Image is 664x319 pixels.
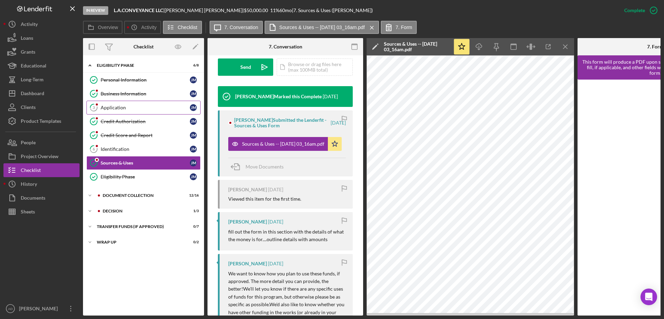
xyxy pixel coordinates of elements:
div: 60 mo [279,8,292,13]
div: Credit Score and Report [101,133,190,138]
div: [PERSON_NAME] [PERSON_NAME] | [165,8,244,13]
label: Checklist [178,25,197,30]
div: Eligibility Phase [101,174,190,180]
div: 7. Form [647,44,664,49]
div: | [114,8,165,13]
time: 2025-01-10 23:08 [268,219,283,225]
div: Application [101,105,190,110]
div: Eligibility Phase [97,63,182,67]
div: Open Intercom Messenger [640,289,657,305]
div: J M [190,90,197,97]
div: Wrap Up [97,240,182,244]
tspan: 3 [93,105,95,110]
div: 6 / 8 [186,63,199,67]
button: Complete [617,3,661,17]
button: Checklist [163,21,202,34]
button: Overview [83,21,122,34]
div: J M [190,76,197,83]
div: [PERSON_NAME] [17,302,62,317]
label: Activity [141,25,156,30]
div: Send [240,58,251,76]
div: Sources & Uses -- [DATE] 03_16am.pdf [384,41,450,52]
div: [PERSON_NAME] Marked this Complete [235,94,322,99]
div: [PERSON_NAME] [228,187,267,192]
a: 3ApplicationJM [86,101,201,115]
a: Credit Score and ReportJM [86,128,201,142]
a: Eligibility PhaseJM [86,170,201,184]
div: J M [190,104,197,111]
p: fill out the form in this section with the details of what the money is for....outline details wi... [228,228,346,244]
label: 7. Form [396,25,412,30]
div: Complete [624,3,645,17]
button: Sources & Uses -- [DATE] 03_16am.pdf [228,137,342,151]
label: Overview [98,25,118,30]
div: J M [190,132,197,139]
div: | 7. Sources & Uses ([PERSON_NAME]) [292,8,373,13]
div: J M [190,118,197,125]
b: L.A.CONVEYANCE LLC [114,7,163,13]
div: [PERSON_NAME] [228,219,267,225]
time: 2024-11-26 17:19 [268,261,283,266]
div: Viewed this item for the first time. [228,196,301,202]
div: Transfer Funds (If Approved) [97,225,182,229]
a: Sources & UsesJM [86,156,201,170]
button: AD[PERSON_NAME] [3,302,80,316]
button: Sources & Uses -- [DATE] 03_16am.pdf [265,21,379,34]
div: $50,000.00 [244,8,270,13]
time: 2025-01-14 07:47 [268,187,283,192]
div: In Review [83,6,108,15]
div: 11 % [270,8,279,13]
div: J M [190,173,197,180]
div: Business Information [101,91,190,97]
div: J M [190,146,197,153]
div: Credit Authorization [101,119,190,124]
div: J M [190,159,197,166]
div: [PERSON_NAME] Submitted the Lenderfit - Sources & Uses Form [234,117,330,128]
label: 7. Conversation [224,25,258,30]
div: [PERSON_NAME] [228,261,267,266]
div: Sources & Uses -- [DATE] 03_16am.pdf [242,141,324,147]
button: 7. Form [381,21,417,34]
div: 7. Conversation [269,44,302,49]
div: 0 / 2 [186,240,199,244]
a: Business InformationJM [86,87,201,101]
time: 2025-01-14 08:16 [331,120,346,126]
div: Identification [101,146,190,152]
tspan: 6 [93,147,95,151]
time: 2025-01-14 22:07 [323,94,338,99]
